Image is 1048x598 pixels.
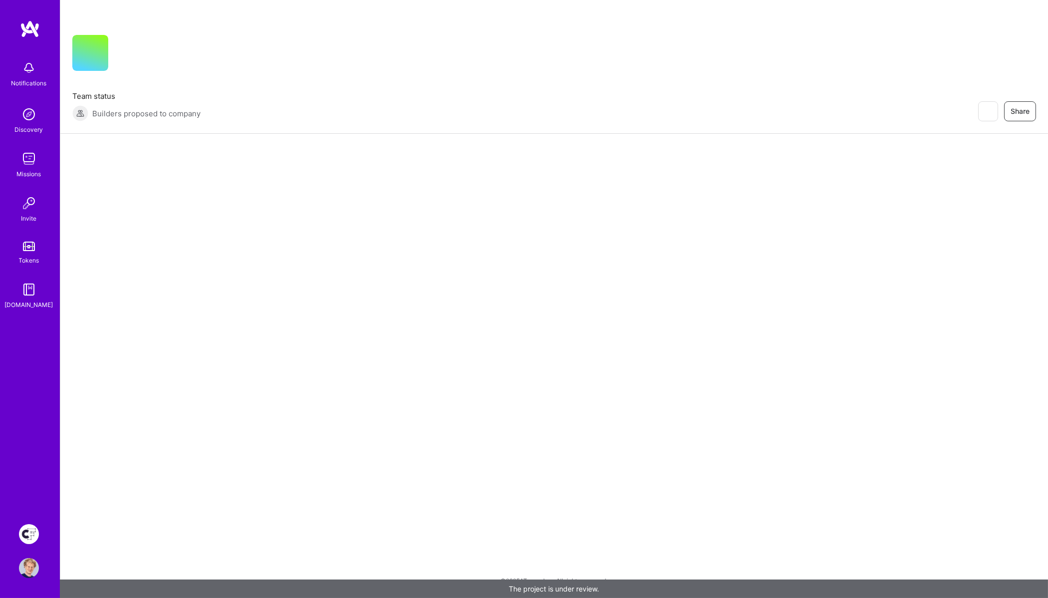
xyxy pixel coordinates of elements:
[1004,101,1036,121] button: Share
[984,107,992,115] i: icon EyeClosed
[16,558,41,578] a: User Avatar
[19,193,39,213] img: Invite
[5,299,53,310] div: [DOMAIN_NAME]
[20,20,40,38] img: logo
[21,213,37,224] div: Invite
[19,280,39,299] img: guide book
[60,580,1048,598] div: The project is under review.
[15,124,43,135] div: Discovery
[19,558,39,578] img: User Avatar
[19,524,39,544] img: Creative Fabrica Project Team
[19,149,39,169] img: teamwork
[92,108,201,119] span: Builders proposed to company
[120,51,128,59] i: icon CompanyGray
[11,78,47,88] div: Notifications
[1011,106,1030,116] span: Share
[19,104,39,124] img: discovery
[23,242,35,251] img: tokens
[17,169,41,179] div: Missions
[72,91,201,101] span: Team status
[16,524,41,544] a: Creative Fabrica Project Team
[72,105,88,121] img: Builders proposed to company
[19,58,39,78] img: bell
[19,255,39,266] div: Tokens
